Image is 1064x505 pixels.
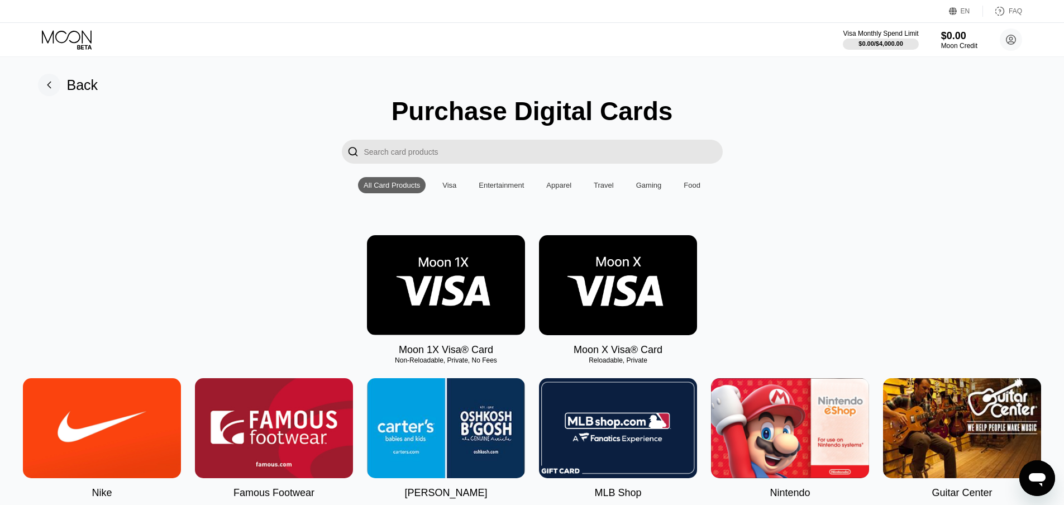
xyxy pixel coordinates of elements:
[364,140,723,164] input: Search card products
[404,487,487,499] div: [PERSON_NAME]
[631,177,667,193] div: Gaming
[473,177,529,193] div: Entertainment
[941,42,977,50] div: Moon Credit
[1009,7,1022,15] div: FAQ
[941,30,977,50] div: $0.00Moon Credit
[1019,460,1055,496] iframe: Кнопка запуска окна обмена сообщениями
[770,487,810,499] div: Nintendo
[941,30,977,42] div: $0.00
[636,181,662,189] div: Gaming
[588,177,619,193] div: Travel
[541,177,577,193] div: Apparel
[858,40,903,47] div: $0.00 / $4,000.00
[342,140,364,164] div: 
[399,344,493,356] div: Moon 1X Visa® Card
[932,487,992,499] div: Guitar Center
[594,181,614,189] div: Travel
[684,181,700,189] div: Food
[479,181,524,189] div: Entertainment
[442,181,456,189] div: Visa
[233,487,314,499] div: Famous Footwear
[843,30,918,50] div: Visa Monthly Spend Limit$0.00/$4,000.00
[364,181,420,189] div: All Card Products
[961,7,970,15] div: EN
[843,30,918,37] div: Visa Monthly Spend Limit
[678,177,706,193] div: Food
[594,487,641,499] div: MLB Shop
[347,145,359,158] div: 
[367,356,525,364] div: Non-Reloadable, Private, No Fees
[983,6,1022,17] div: FAQ
[546,181,571,189] div: Apparel
[392,96,673,126] div: Purchase Digital Cards
[539,356,697,364] div: Reloadable, Private
[437,177,462,193] div: Visa
[67,77,98,93] div: Back
[574,344,662,356] div: Moon X Visa® Card
[949,6,983,17] div: EN
[358,177,426,193] div: All Card Products
[38,74,98,96] div: Back
[92,487,112,499] div: Nike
